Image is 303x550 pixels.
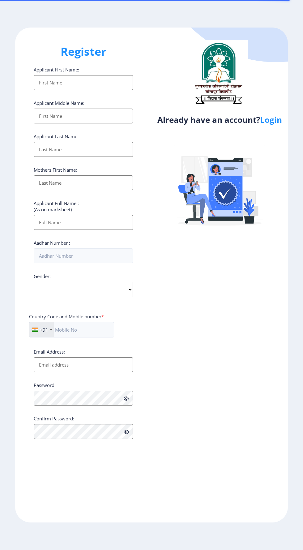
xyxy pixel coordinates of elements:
[34,248,133,263] input: Aadhar Number
[29,322,114,337] input: Mobile No
[34,349,65,355] label: Email Address:
[34,44,133,59] h1: Register
[29,313,104,320] label: Country Code and Mobile number
[34,240,70,246] label: Aadhar Number :
[260,114,282,125] a: Login
[34,167,77,173] label: Mothers First Name:
[34,415,74,422] label: Confirm Password:
[34,67,79,73] label: Applicant First Name:
[40,327,48,333] div: +91
[34,200,79,213] label: Applicant Full Name : (As on marksheet)
[29,322,54,337] div: India (भारत): +91
[156,115,283,125] h4: Already have an account?
[189,40,248,106] img: logo
[34,100,84,106] label: Applicant Middle Name:
[34,142,133,157] input: Last Name
[34,133,79,140] label: Applicant Last Name:
[34,382,56,388] label: Password:
[34,75,133,90] input: First Name
[34,109,133,123] input: First Name
[34,357,133,372] input: Email address
[34,215,133,230] input: Full Name
[34,273,51,279] label: Gender:
[166,133,274,241] img: Verified-rafiki.svg
[34,175,133,190] input: Last Name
